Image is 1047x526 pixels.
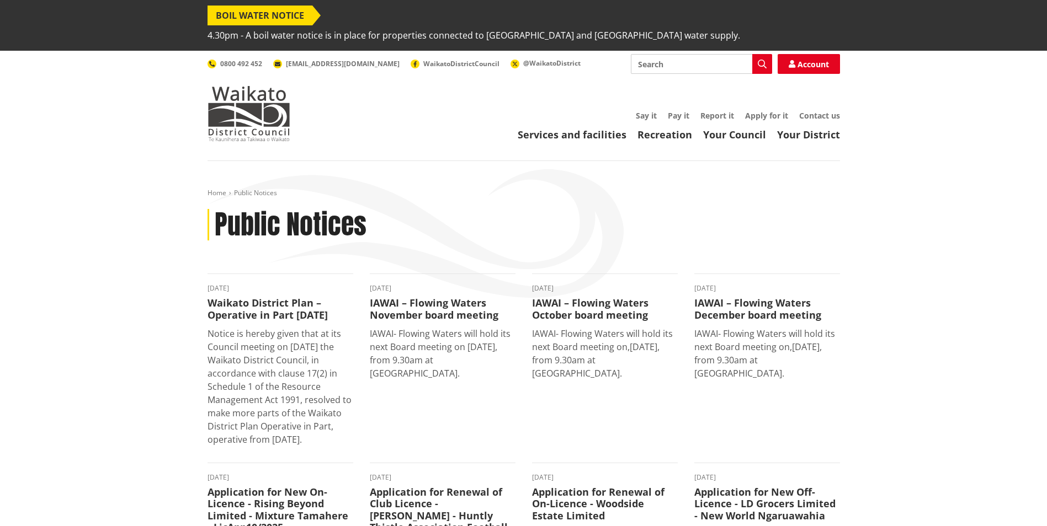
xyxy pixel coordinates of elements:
[215,209,366,241] h1: Public Notices
[700,110,734,121] a: Report it
[208,189,840,198] nav: breadcrumb
[370,297,515,321] h3: IAWAI – Flowing Waters November board meeting
[220,59,262,68] span: 0800 492 452
[208,6,312,25] span: BOIL WATER NOTICE
[637,128,692,141] a: Recreation
[668,110,689,121] a: Pay it
[423,59,499,68] span: WaikatoDistrictCouncil
[694,474,840,481] time: [DATE]
[208,59,262,68] a: 0800 492 452
[799,110,840,121] a: Contact us
[703,128,766,141] a: Your Council
[411,59,499,68] a: WaikatoDistrictCouncil
[532,285,678,292] time: [DATE]
[208,188,226,197] a: Home
[370,285,515,292] time: [DATE]
[694,285,840,292] time: [DATE]
[777,128,840,141] a: Your District
[532,486,678,522] h3: Application for Renewal of On-Licence - Woodside Estate Limited
[286,59,400,68] span: [EMAIL_ADDRESS][DOMAIN_NAME]
[532,297,678,321] h3: IAWAI – Flowing Waters October board meeting
[208,297,353,321] h3: Waikato District Plan – Operative in Part [DATE]
[631,54,772,74] input: Search input
[694,297,840,321] h3: IAWAI – Flowing Waters December board meeting
[208,285,353,446] a: [DATE] Waikato District Plan – Operative in Part [DATE] Notice is hereby given that at its Counci...
[208,25,740,45] span: 4.30pm - A boil water notice is in place for properties connected to [GEOGRAPHIC_DATA] and [GEOGR...
[370,474,515,481] time: [DATE]
[370,285,515,379] a: [DATE] IAWAI – Flowing Waters November board meeting IAWAI- Flowing Waters will hold its next Boa...
[694,486,840,522] h3: Application for New Off-Licence - LD Grocers Limited - New World Ngaruawahia
[532,474,678,481] time: [DATE]
[208,327,353,446] p: Notice is hereby given that at its Council meeting on [DATE] the Waikato District Council, in acc...
[234,188,277,197] span: Public Notices
[511,58,581,68] a: @WaikatoDistrict
[694,327,840,380] p: IAWAI- Flowing Waters will hold its next Board meeting on,[DATE], from 9.30am at [GEOGRAPHIC_DATA].
[273,59,400,68] a: [EMAIL_ADDRESS][DOMAIN_NAME]
[532,285,678,379] a: [DATE] IAWAI – Flowing Waters October board meeting IAWAI- Flowing Waters will hold its next Boar...
[370,327,515,380] p: IAWAI- Flowing Waters will hold its next Board meeting on [DATE], from 9.30am at [GEOGRAPHIC_DATA].
[778,54,840,74] a: Account
[208,86,290,141] img: Waikato District Council - Te Kaunihera aa Takiwaa o Waikato
[208,285,353,292] time: [DATE]
[518,128,626,141] a: Services and facilities
[636,110,657,121] a: Say it
[523,58,581,68] span: @WaikatoDistrict
[532,327,678,380] p: IAWAI- Flowing Waters will hold its next Board meeting on,[DATE], from 9.30am at [GEOGRAPHIC_DATA].
[745,110,788,121] a: Apply for it
[208,474,353,481] time: [DATE]
[694,285,840,379] a: [DATE] IAWAI – Flowing Waters December board meeting IAWAI- Flowing Waters will hold its next Boa...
